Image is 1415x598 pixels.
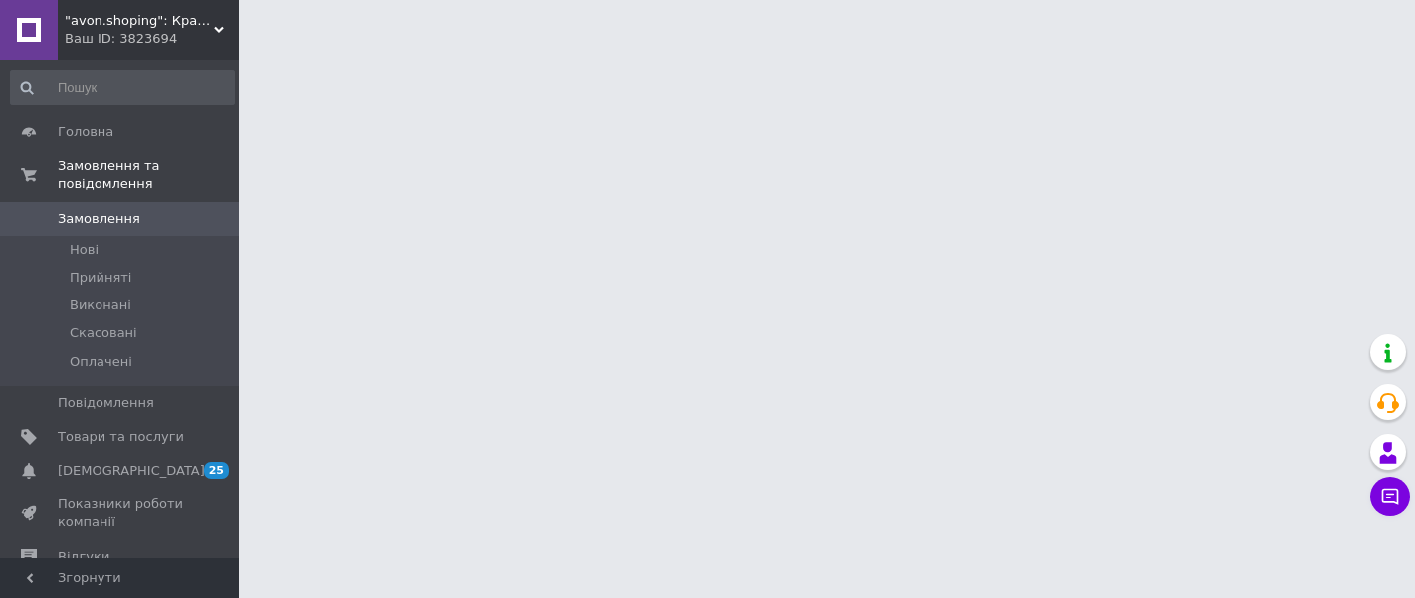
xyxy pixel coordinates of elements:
span: Нові [70,241,99,259]
span: Показники роботи компанії [58,496,184,531]
span: Товари та послуги [58,428,184,446]
input: Пошук [10,70,235,105]
span: Головна [58,123,113,141]
div: Ваш ID: 3823694 [65,30,239,48]
span: Замовлення [58,210,140,228]
span: Замовлення та повідомлення [58,157,239,193]
span: Відгуки [58,548,109,566]
span: [DEMOGRAPHIC_DATA] [58,462,205,480]
span: 25 [204,462,229,479]
button: Чат з покупцем [1370,477,1410,516]
span: Повідомлення [58,394,154,412]
span: Виконані [70,297,131,314]
span: Скасовані [70,324,137,342]
span: Прийняті [70,269,131,287]
span: Оплачені [70,353,132,371]
span: "avon.shoping": Краса, що доступна кожному! [65,12,214,30]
